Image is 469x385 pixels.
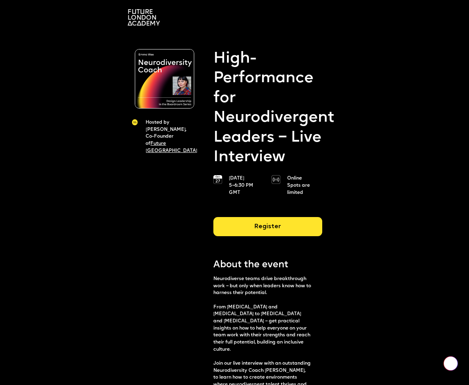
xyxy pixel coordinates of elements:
[229,175,260,196] p: [DATE] 5–6:30 PM GMT
[213,259,322,272] p: About the event
[213,217,322,243] a: Register
[128,9,160,26] img: A logo saying in 3 lines: Future London Academy
[132,119,138,125] img: A yellow circle with Future London Academy logo
[146,119,192,154] p: Hosted by [PERSON_NAME], Co-Founder of
[146,141,197,153] a: Future [GEOGRAPHIC_DATA]
[287,175,319,196] p: Online Spots are limited
[213,49,334,167] strong: High-Performance for Neurodivergent Leaders – Live Interview
[213,217,322,236] div: Register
